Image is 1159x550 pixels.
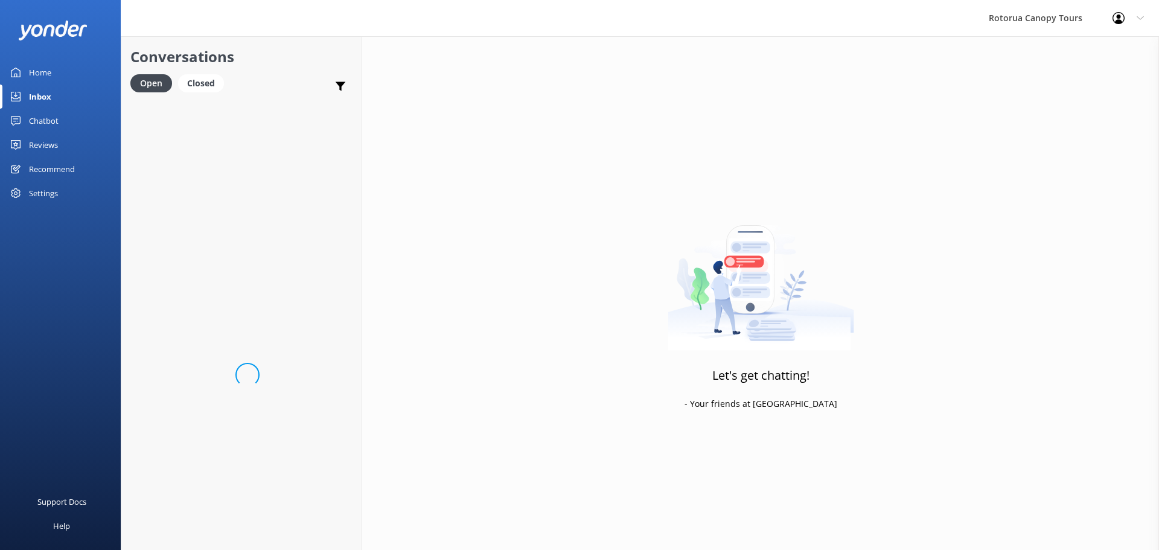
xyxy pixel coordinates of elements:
[130,74,172,92] div: Open
[29,157,75,181] div: Recommend
[29,133,58,157] div: Reviews
[29,109,59,133] div: Chatbot
[29,85,51,109] div: Inbox
[37,490,86,514] div: Support Docs
[130,45,353,68] h2: Conversations
[178,74,224,92] div: Closed
[29,60,51,85] div: Home
[668,200,854,351] img: artwork of a man stealing a conversation from at giant smartphone
[712,366,809,385] h3: Let's get chatting!
[29,181,58,205] div: Settings
[685,397,837,411] p: - Your friends at [GEOGRAPHIC_DATA]
[178,76,230,89] a: Closed
[53,514,70,538] div: Help
[130,76,178,89] a: Open
[18,21,88,40] img: yonder-white-logo.png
